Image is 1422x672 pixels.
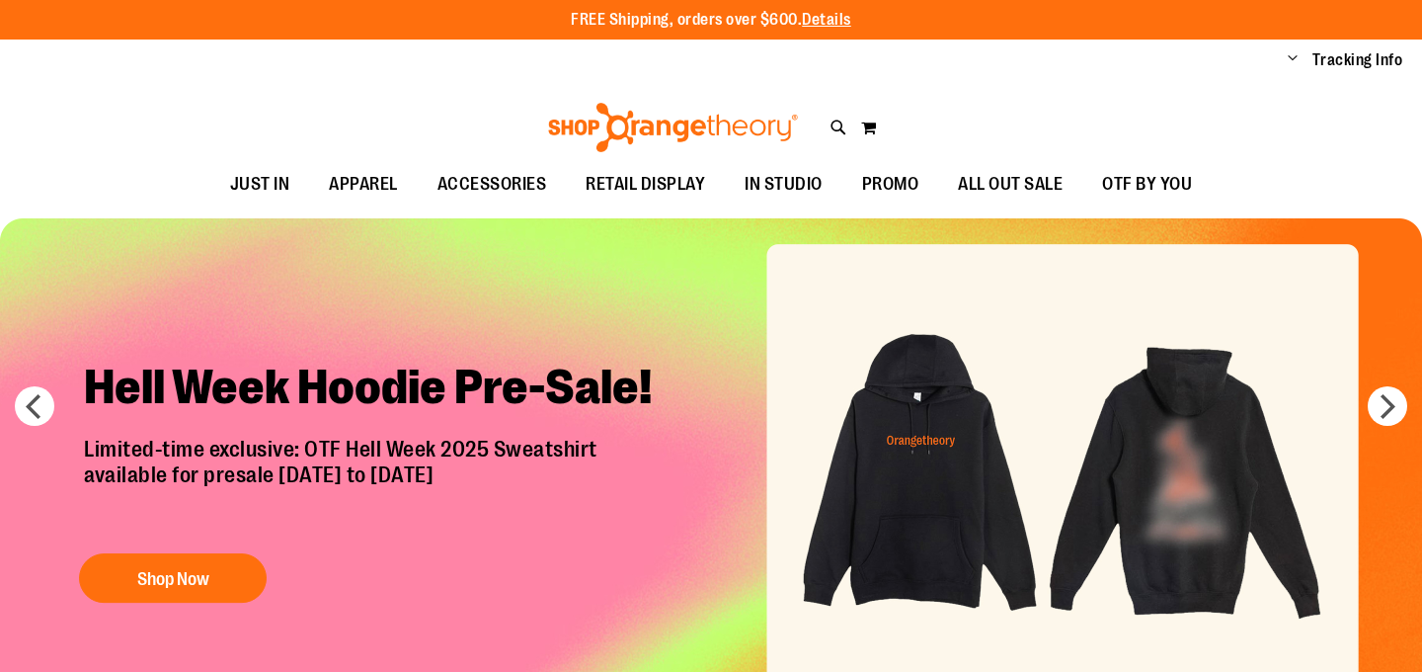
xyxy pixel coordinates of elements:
[309,162,418,208] a: APPAREL
[418,162,567,208] a: ACCESSORIES
[230,162,290,207] span: JUST IN
[1288,50,1298,70] button: Account menu
[958,162,1063,207] span: ALL OUT SALE
[938,162,1082,208] a: ALL OUT SALE
[566,162,725,208] a: RETAIL DISPLAY
[571,9,851,32] p: FREE Shipping, orders over $600.
[1082,162,1212,208] a: OTF BY YOU
[1102,162,1192,207] span: OTF BY YOU
[15,386,54,426] button: prev
[329,162,398,207] span: APPAREL
[802,11,851,29] a: Details
[842,162,939,208] a: PROMO
[210,162,310,208] a: JUST IN
[586,162,705,207] span: RETAIL DISPLAY
[69,343,686,437] h2: Hell Week Hoodie Pre-Sale!
[545,103,801,152] img: Shop Orangetheory
[725,162,842,208] a: IN STUDIO
[745,162,823,207] span: IN STUDIO
[69,343,686,613] a: Hell Week Hoodie Pre-Sale! Limited-time exclusive: OTF Hell Week 2025 Sweatshirtavailable for pre...
[1312,49,1403,71] a: Tracking Info
[79,553,267,603] button: Shop Now
[69,437,686,534] p: Limited-time exclusive: OTF Hell Week 2025 Sweatshirt available for presale [DATE] to [DATE]
[437,162,547,207] span: ACCESSORIES
[862,162,919,207] span: PROMO
[1368,386,1407,426] button: next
